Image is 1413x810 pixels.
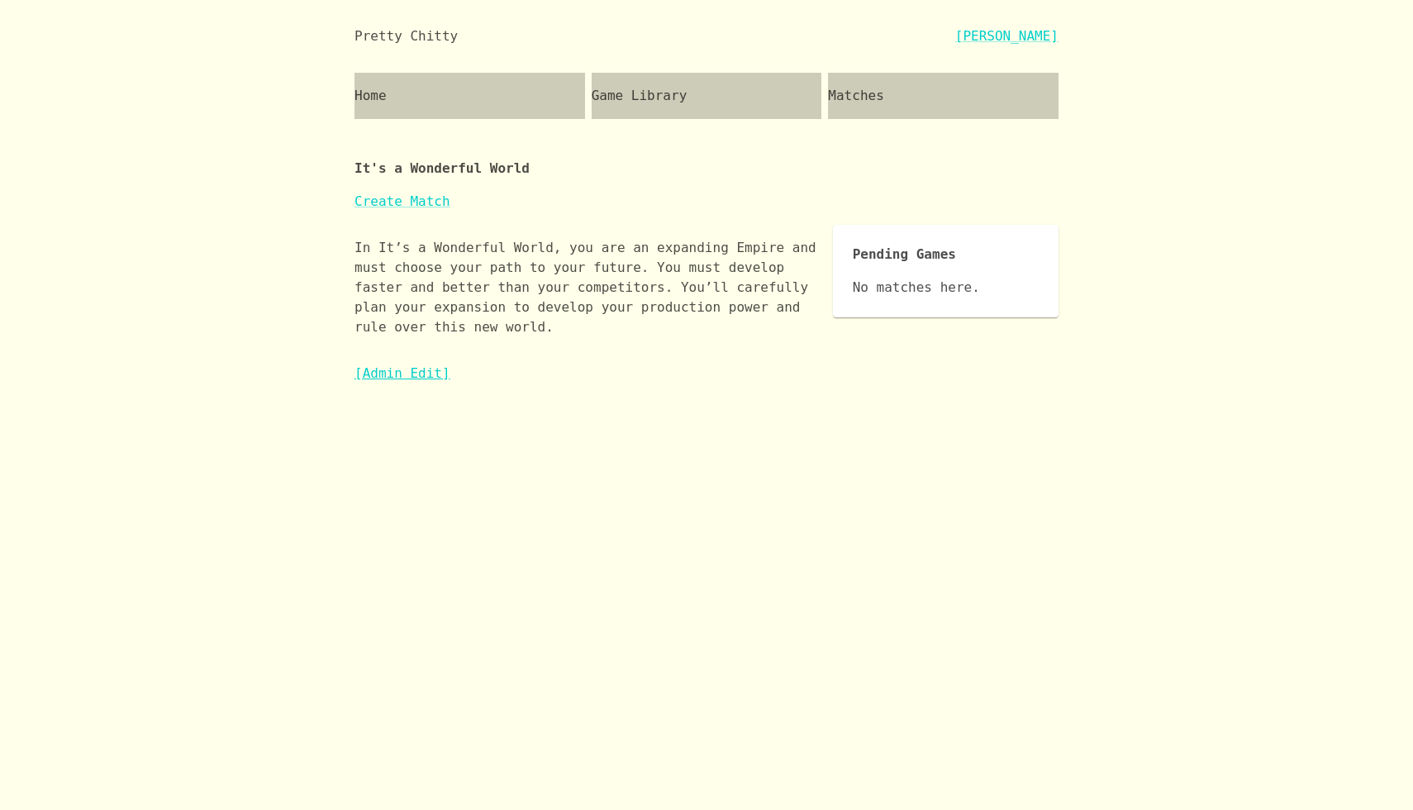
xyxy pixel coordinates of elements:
p: It's a Wonderful World [354,132,1059,192]
p: No matches here. [853,278,1039,298]
a: Matches [828,73,1059,119]
p: In It’s a Wonderful World, you are an expanding Empire and must choose your path to your future. ... [354,238,820,337]
a: Create Match [354,193,450,209]
a: Home [354,73,585,119]
a: Game Library [592,73,822,119]
a: [Admin Edit] [354,365,450,381]
a: [PERSON_NAME] [955,26,1059,46]
div: Pretty Chitty [354,26,458,46]
p: Pending Games [853,245,1039,264]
